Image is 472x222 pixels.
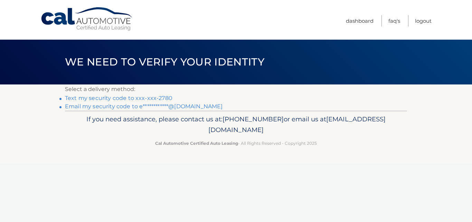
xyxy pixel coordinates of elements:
a: Cal Automotive [40,7,134,31]
span: We need to verify your identity [65,55,264,68]
a: Logout [415,15,432,27]
p: - All Rights Reserved - Copyright 2025 [69,140,403,147]
p: If you need assistance, please contact us at: or email us at [69,114,403,136]
span: [PHONE_NUMBER] [223,115,284,123]
a: Text my security code to xxx-xxx-2780 [65,95,172,101]
p: Select a delivery method: [65,84,407,94]
a: Dashboard [346,15,374,27]
a: FAQ's [388,15,400,27]
strong: Cal Automotive Certified Auto Leasing [155,141,238,146]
